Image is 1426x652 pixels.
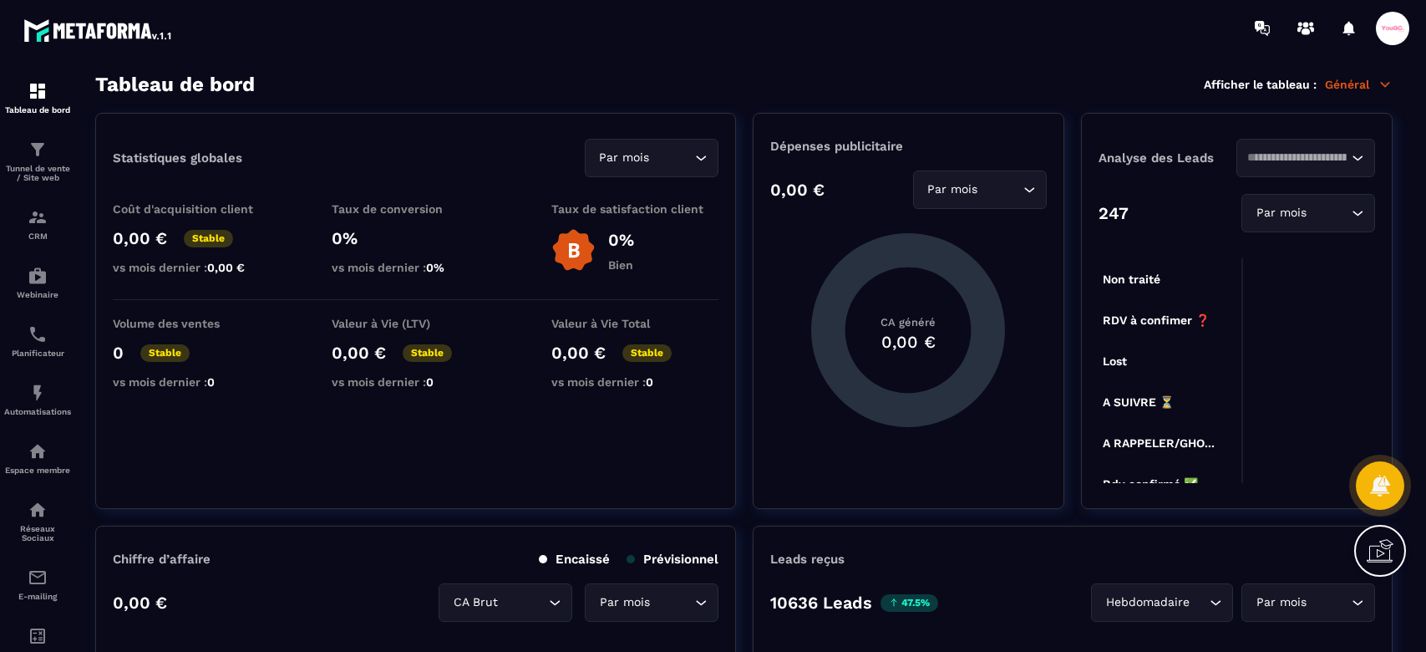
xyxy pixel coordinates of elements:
img: automations [28,383,48,403]
p: Prévisionnel [627,552,718,567]
span: CA Brut [449,593,501,612]
p: Leads reçus [770,552,845,567]
input: Search for option [1310,593,1347,612]
p: 10636 Leads [770,593,872,613]
h3: Tableau de bord [95,73,255,96]
p: Analyse des Leads [1099,150,1237,166]
div: Search for option [1241,194,1375,232]
img: accountant [28,626,48,646]
a: automationsautomationsWebinaire [4,253,71,312]
p: Espace membre [4,466,71,475]
p: vs mois dernier : [551,375,718,389]
p: Taux de conversion [332,202,499,216]
tspan: Lost [1103,354,1127,368]
p: Réseaux Sociaux [4,524,71,542]
img: social-network [28,500,48,520]
p: Bien [608,258,634,272]
input: Search for option [1310,204,1347,222]
p: Tunnel de vente / Site web [4,164,71,182]
div: Search for option [585,139,718,177]
span: Hebdomadaire [1102,593,1193,612]
p: CRM [4,232,71,241]
p: 0% [608,230,634,250]
p: Tableau de bord [4,105,71,115]
p: vs mois dernier : [332,375,499,389]
span: 0 [207,375,215,389]
a: schedulerschedulerPlanificateur [4,312,71,370]
p: Chiffre d’affaire [113,552,211,567]
input: Search for option [1247,149,1347,167]
input: Search for option [501,593,545,612]
div: Search for option [585,583,718,622]
input: Search for option [653,149,691,167]
p: Général [1325,77,1393,92]
input: Search for option [982,181,1019,199]
span: Par mois [1252,204,1310,222]
img: automations [28,441,48,461]
p: Afficher le tableau : [1204,78,1317,91]
div: Search for option [1236,139,1375,177]
tspan: Rdv confirmé ✅ [1103,477,1199,492]
p: Volume des ventes [113,317,280,330]
p: Valeur à Vie Total [551,317,718,330]
p: 0 [113,343,124,363]
span: Par mois [596,149,653,167]
p: E-mailing [4,592,71,601]
tspan: Non traité [1103,273,1160,286]
a: formationformationCRM [4,195,71,253]
p: Planificateur [4,349,71,358]
img: logo [23,15,174,45]
p: 0,00 € [551,343,606,363]
p: Encaissé [539,552,610,567]
input: Search for option [1193,593,1205,612]
p: Taux de satisfaction client [551,202,718,216]
p: vs mois dernier : [113,375,280,389]
p: 0,00 € [113,228,167,248]
p: vs mois dernier : [113,261,280,274]
div: Search for option [1091,583,1233,622]
tspan: A RAPPELER/GHO... [1103,436,1215,450]
span: Par mois [1252,593,1310,612]
span: 0 [646,375,653,389]
tspan: RDV à confimer ❓ [1103,313,1210,328]
span: 0% [426,261,444,274]
p: vs mois dernier : [332,261,499,274]
div: Search for option [439,583,572,622]
p: Coût d'acquisition client [113,202,280,216]
img: formation [28,140,48,160]
img: b-badge-o.b3b20ee6.svg [551,228,596,273]
p: 0,00 € [332,343,386,363]
p: 247 [1099,203,1129,223]
p: 47.5% [880,594,938,612]
a: automationsautomationsAutomatisations [4,370,71,429]
a: formationformationTableau de bord [4,69,71,127]
img: automations [28,266,48,286]
img: scheduler [28,324,48,344]
p: Automatisations [4,407,71,416]
span: 0,00 € [207,261,245,274]
p: 0% [332,228,499,248]
p: Stable [184,230,233,247]
p: Dépenses publicitaire [770,139,1047,154]
a: emailemailE-mailing [4,555,71,614]
img: formation [28,81,48,101]
p: Webinaire [4,290,71,299]
a: formationformationTunnel de vente / Site web [4,127,71,195]
div: Search for option [913,171,1047,209]
p: Stable [403,344,452,362]
span: Par mois [596,593,653,612]
p: Valeur à Vie (LTV) [332,317,499,330]
p: 0,00 € [770,180,825,200]
span: 0 [426,375,434,389]
img: formation [28,207,48,227]
p: Stable [622,344,672,362]
p: Stable [140,344,190,362]
a: automationsautomationsEspace membre [4,429,71,487]
p: Statistiques globales [113,150,242,166]
img: email [28,568,48,588]
input: Search for option [653,593,691,612]
span: Par mois [924,181,982,199]
tspan: A SUIVRE ⏳ [1103,395,1175,410]
a: social-networksocial-networkRéseaux Sociaux [4,487,71,555]
p: 0,00 € [113,593,167,613]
